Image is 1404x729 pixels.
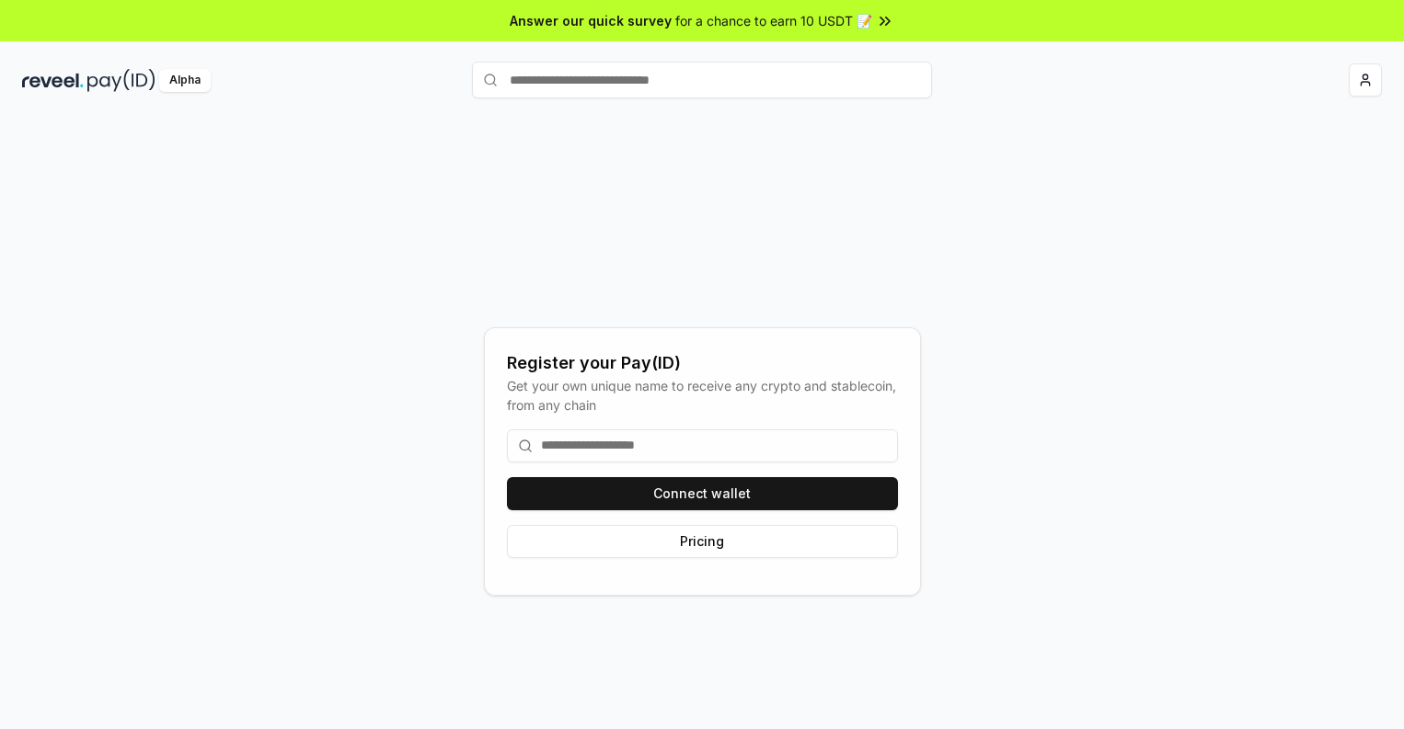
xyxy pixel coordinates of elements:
img: pay_id [87,69,155,92]
div: Alpha [159,69,211,92]
div: Register your Pay(ID) [507,350,898,376]
span: Answer our quick survey [510,11,672,30]
div: Get your own unique name to receive any crypto and stablecoin, from any chain [507,376,898,415]
span: for a chance to earn 10 USDT 📝 [675,11,872,30]
button: Connect wallet [507,477,898,510]
button: Pricing [507,525,898,558]
img: reveel_dark [22,69,84,92]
